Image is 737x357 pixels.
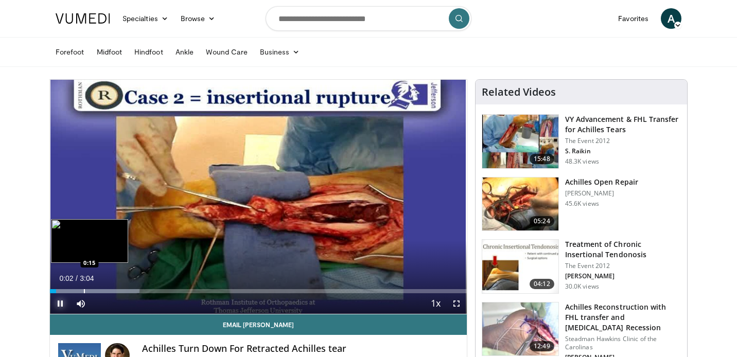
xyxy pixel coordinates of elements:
p: The Event 2012 [565,137,681,145]
span: / [76,274,78,282]
img: ASqSTwfBDudlPt2X4xMDoxOjA4MTsiGN.150x105_q85_crop-smart_upscale.jpg [482,302,558,356]
a: Forefoot [49,42,91,62]
span: 15:48 [530,154,554,164]
button: Playback Rate [426,293,446,314]
p: Steadman Hawkins Clinic of the Carolinas [565,335,681,351]
h3: Treatment of Chronic Insertional Tendonosis [565,239,681,260]
h3: Achilles Open Repair [565,177,638,187]
a: Ankle [169,42,200,62]
a: Business [254,42,306,62]
a: 05:24 Achilles Open Repair [PERSON_NAME] 45.6K views [482,177,681,231]
p: [PERSON_NAME] [565,189,638,198]
p: [PERSON_NAME] [565,272,681,280]
p: 45.6K views [565,200,599,208]
img: Achilles_open_repai_100011708_1.jpg.150x105_q85_crop-smart_upscale.jpg [482,177,558,231]
p: 48.3K views [565,157,599,166]
button: Fullscreen [446,293,467,314]
h4: Achilles Turn Down For Retracted Achilles tear [142,343,459,354]
a: Email [PERSON_NAME] [50,314,467,335]
span: 3:04 [80,274,94,282]
h3: VY Advancement & FHL Transfer for Achilles Tears [565,114,681,135]
span: 05:24 [530,216,554,226]
a: Favorites [612,8,655,29]
img: f5016854-7c5d-4d2b-bf8b-0701c028b37d.150x105_q85_crop-smart_upscale.jpg [482,115,558,168]
span: 0:02 [59,274,73,282]
img: image.jpeg [51,219,128,263]
img: VuMedi Logo [56,13,110,24]
a: Specialties [116,8,174,29]
button: Mute [71,293,91,314]
h4: Related Videos [482,86,556,98]
a: 15:48 VY Advancement & FHL Transfer for Achilles Tears The Event 2012 S. Raikin 48.3K views [482,114,681,169]
span: 04:12 [530,279,554,289]
a: Browse [174,8,222,29]
a: Midfoot [91,42,129,62]
img: O0cEsGv5RdudyPNn4xMDoxOmtxOwKG7D_1.150x105_q85_crop-smart_upscale.jpg [482,240,558,293]
span: 12:49 [530,341,554,351]
p: The Event 2012 [565,262,681,270]
a: A [661,8,681,29]
div: Progress Bar [50,289,467,293]
button: Pause [50,293,71,314]
a: 04:12 Treatment of Chronic Insertional Tendonosis The Event 2012 [PERSON_NAME] 30.0K views [482,239,681,294]
a: Wound Care [200,42,254,62]
p: S. Raikin [565,147,681,155]
a: Hindfoot [128,42,169,62]
video-js: Video Player [50,80,467,314]
input: Search topics, interventions [266,6,471,31]
h3: Achilles Reconstruction with FHL transfer and [MEDICAL_DATA] Recession [565,302,681,333]
p: 30.0K views [565,282,599,291]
